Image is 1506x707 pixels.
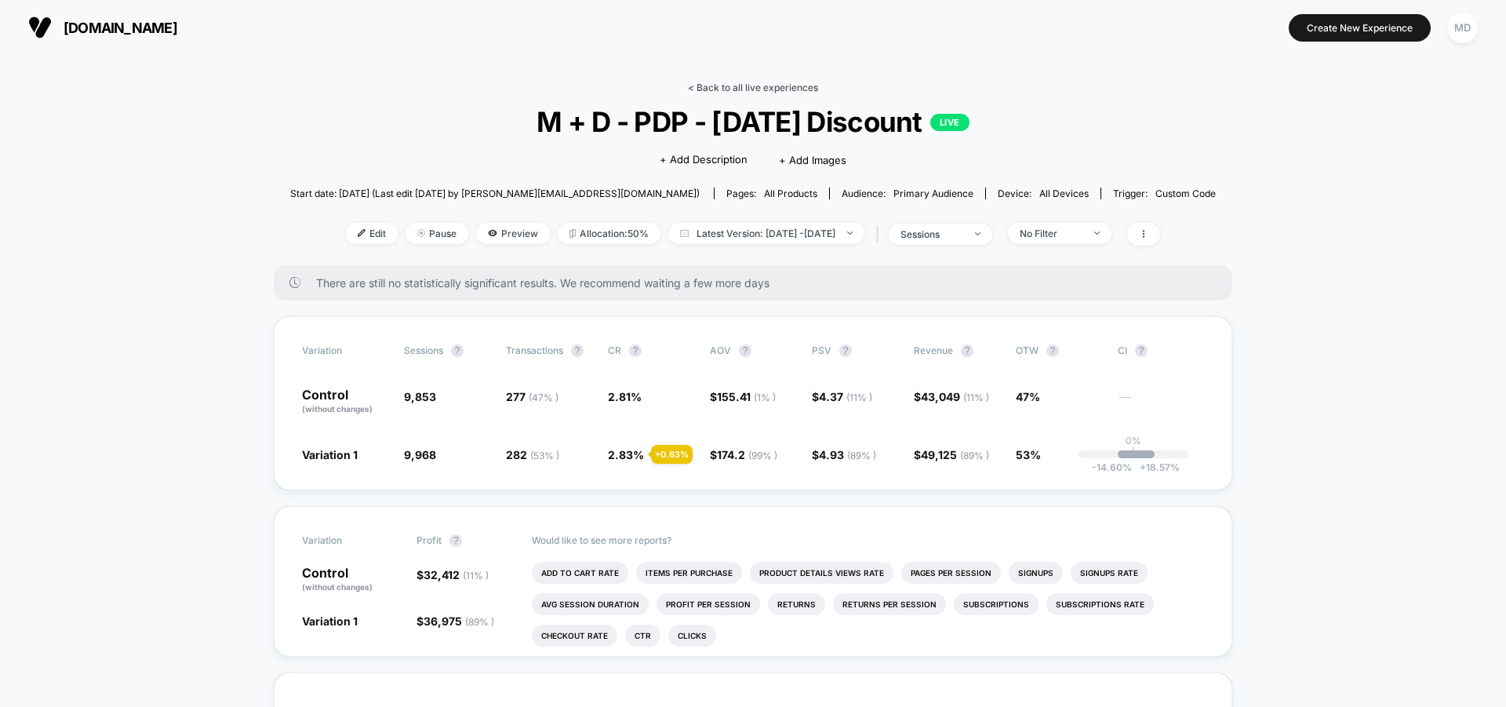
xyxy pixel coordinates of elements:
span: (without changes) [302,404,373,414]
span: 47% [1016,390,1040,403]
span: 43,049 [921,390,989,403]
span: Allocation: 50% [558,223,660,244]
span: 155.41 [717,390,776,403]
div: No Filter [1020,228,1082,239]
li: Add To Cart Rate [532,562,628,584]
li: Returns [768,593,825,615]
span: 4.37 [819,390,872,403]
span: Start date: [DATE] (Last edit [DATE] by [PERSON_NAME][EMAIL_ADDRESS][DOMAIN_NAME]) [290,188,700,199]
li: Pages Per Session [901,562,1001,584]
span: ( 89 % ) [960,450,989,461]
li: Avg Session Duration [532,593,649,615]
div: Pages: [726,188,817,199]
span: 2.83 % [608,448,644,461]
span: 277 [506,390,558,403]
li: Ctr [625,625,660,647]
span: OTW [1016,344,1102,357]
span: Device: [985,188,1100,199]
li: Clicks [668,625,716,647]
span: -14.60 % [1092,461,1132,473]
span: Transactions [506,344,563,356]
li: Items Per Purchase [636,562,742,584]
span: ( 99 % ) [748,450,777,461]
span: $ [914,390,989,403]
img: end [417,229,425,237]
span: 174.2 [717,448,777,461]
p: LIVE [930,114,969,131]
span: PSV [812,344,831,356]
button: ? [1135,344,1148,357]
span: 32,412 [424,568,489,581]
span: Preview [476,223,550,244]
button: ? [961,344,973,357]
span: $ [812,448,876,461]
span: 49,125 [921,448,989,461]
img: rebalance [569,229,576,238]
span: ( 89 % ) [847,450,876,461]
span: Custom Code [1155,188,1216,199]
span: Variation 1 [302,448,358,461]
span: + Add Images [779,154,846,166]
span: AOV [710,344,731,356]
p: | [1132,446,1135,458]
span: (without changes) [302,582,373,592]
img: Visually logo [28,16,52,39]
span: ( 53 % ) [530,450,559,461]
span: Variation [302,534,388,547]
span: 4.93 [819,448,876,461]
span: 36,975 [424,614,494,628]
span: ( 11 % ) [846,392,872,403]
span: Pause [406,223,468,244]
p: 0% [1126,435,1141,446]
button: MD [1442,12,1482,44]
span: ( 1 % ) [754,392,776,403]
img: end [847,231,853,235]
li: Profit Per Session [657,593,760,615]
button: ? [571,344,584,357]
span: $ [417,568,489,581]
div: Trigger: [1113,188,1216,199]
button: [DOMAIN_NAME] [24,15,182,40]
span: all products [764,188,817,199]
span: $ [417,614,494,628]
span: Revenue [914,344,953,356]
span: ( 11 % ) [463,570,489,581]
button: ? [449,534,462,547]
li: Subscriptions [954,593,1039,615]
span: Sessions [404,344,443,356]
span: $ [710,448,777,461]
div: Audience: [842,188,973,199]
span: + Add Description [660,152,748,168]
span: 9,853 [404,390,436,403]
span: [DOMAIN_NAME] [64,20,177,36]
img: end [975,232,980,235]
span: ( 89 % ) [465,616,494,628]
span: 9,968 [404,448,436,461]
span: ( 11 % ) [963,392,989,403]
span: + [1140,461,1146,473]
p: Control [302,388,388,415]
a: < Back to all live experiences [688,82,818,93]
span: 53% [1016,448,1041,461]
span: 2.81 % [608,390,642,403]
span: $ [710,390,776,403]
span: $ [914,448,989,461]
span: CR [608,344,621,356]
span: Edit [346,223,398,244]
button: ? [451,344,464,357]
span: M + D - PDP - [DATE] Discount [336,105,1170,138]
span: There are still no statistically significant results. We recommend waiting a few more days [316,276,1201,290]
li: Subscriptions Rate [1046,593,1154,615]
span: ( 47 % ) [529,392,558,403]
li: Returns Per Session [833,593,946,615]
span: Profit [417,534,442,546]
img: edit [358,229,366,237]
span: Primary Audience [893,188,973,199]
button: Create New Experience [1289,14,1431,42]
button: ? [1046,344,1059,357]
img: end [1094,231,1100,235]
p: Would like to see more reports? [532,534,1205,546]
span: all devices [1039,188,1089,199]
li: Product Details Views Rate [750,562,893,584]
span: --- [1118,392,1204,415]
